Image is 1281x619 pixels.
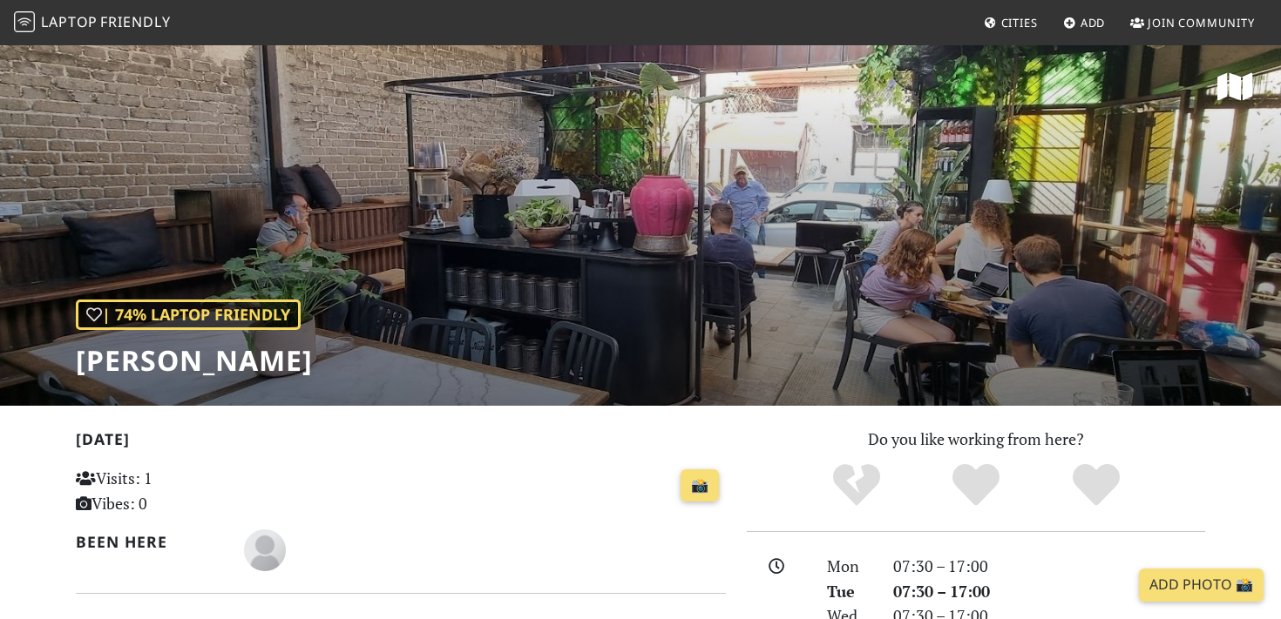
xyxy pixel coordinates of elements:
[244,538,286,559] span: Itai Neter
[681,469,719,502] a: 📸
[14,11,35,32] img: LaptopFriendly
[76,466,279,516] p: Visits: 1 Vibes: 0
[76,533,223,551] h2: Been here
[1056,7,1113,38] a: Add
[1139,569,1264,602] a: Add Photo 📸
[1123,7,1262,38] a: Join Community
[1001,15,1038,30] span: Cities
[100,12,170,31] span: Friendly
[244,529,286,571] img: blank-535327c66bd565773addf3077783bbfce4b00ec00e9fd257753287c682c7fa38.png
[747,427,1205,452] p: Do you like working from here?
[76,430,726,455] h2: [DATE]
[883,579,1216,604] div: 07:30 – 17:00
[76,344,313,377] h1: [PERSON_NAME]
[1081,15,1106,30] span: Add
[817,554,883,579] div: Mon
[1148,15,1255,30] span: Join Community
[1036,461,1156,509] div: Definitely!
[76,299,301,330] div: | 74% Laptop Friendly
[14,8,171,38] a: LaptopFriendly LaptopFriendly
[41,12,98,31] span: Laptop
[977,7,1045,38] a: Cities
[796,461,917,509] div: No
[883,554,1216,579] div: 07:30 – 17:00
[916,461,1036,509] div: Yes
[817,579,883,604] div: Tue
